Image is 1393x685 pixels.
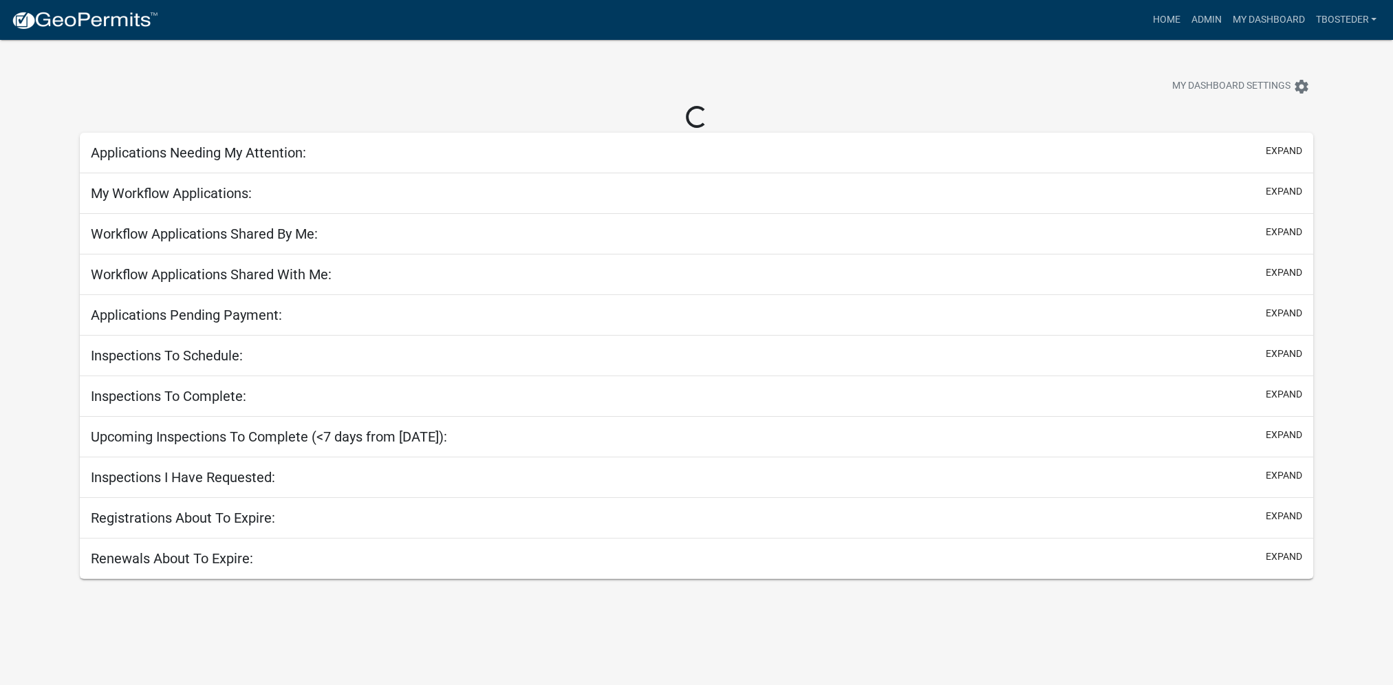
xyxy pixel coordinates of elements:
button: expand [1266,265,1302,280]
h5: Inspections To Complete: [91,388,246,404]
button: expand [1266,468,1302,483]
h5: Registrations About To Expire: [91,510,275,526]
button: expand [1266,509,1302,523]
h5: Workflow Applications Shared By Me: [91,226,318,242]
h5: Upcoming Inspections To Complete (<7 days from [DATE]): [91,428,447,445]
h5: Workflow Applications Shared With Me: [91,266,332,283]
span: My Dashboard Settings [1172,78,1291,95]
button: expand [1266,306,1302,320]
h5: My Workflow Applications: [91,185,252,202]
h5: Inspections I Have Requested: [91,469,275,486]
button: expand [1266,144,1302,158]
a: My Dashboard [1227,7,1310,33]
h5: Applications Needing My Attention: [91,144,306,161]
a: Admin [1185,7,1227,33]
h5: Applications Pending Payment: [91,307,282,323]
button: expand [1266,347,1302,361]
i: settings [1293,78,1310,95]
a: Home [1147,7,1185,33]
button: expand [1266,428,1302,442]
button: My Dashboard Settingssettings [1161,73,1321,100]
h5: Inspections To Schedule: [91,347,243,364]
button: expand [1266,184,1302,199]
button: expand [1266,225,1302,239]
button: expand [1266,550,1302,564]
button: expand [1266,387,1302,402]
h5: Renewals About To Expire: [91,550,253,567]
a: tbosteder [1310,7,1382,33]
